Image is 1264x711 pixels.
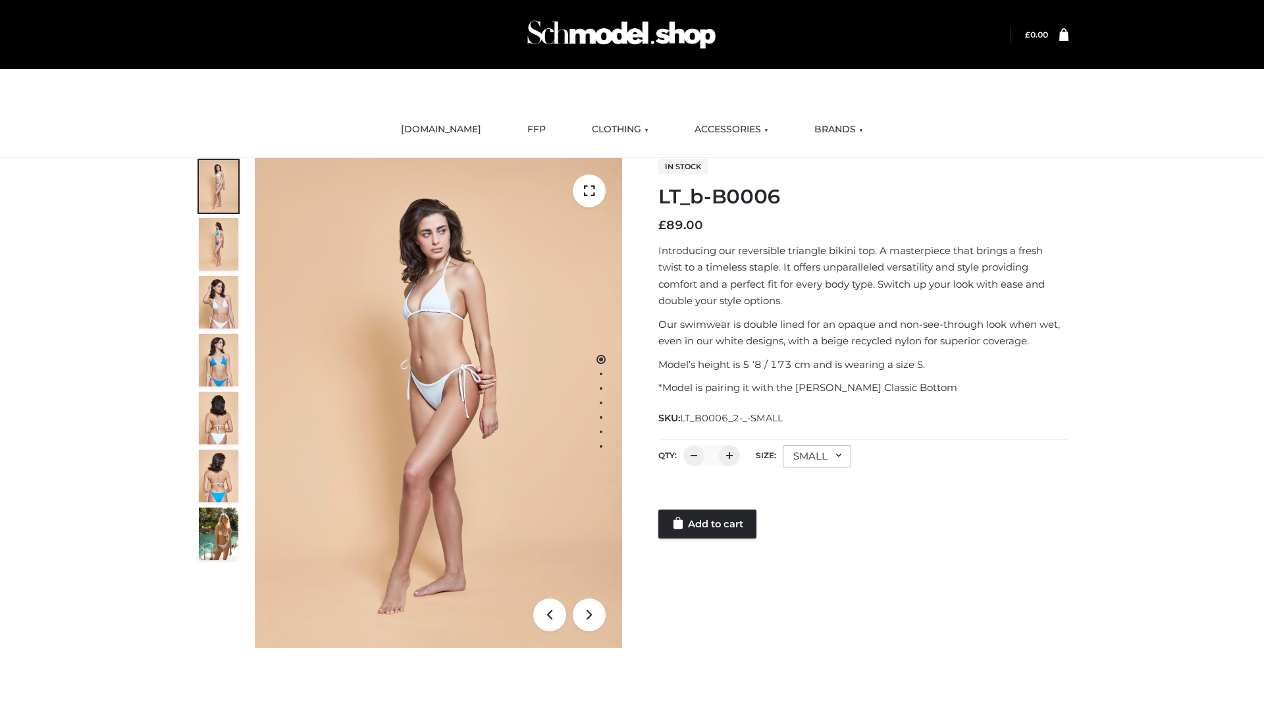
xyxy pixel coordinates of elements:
[523,9,720,61] img: Schmodel Admin 964
[658,510,756,539] a: Add to cart
[680,412,783,424] span: LT_B0006_2-_-SMALL
[658,316,1068,350] p: Our swimwear is double lined for an opaque and non-see-through look when wet, even in our white d...
[199,276,238,329] img: ArielClassicBikiniTop_CloudNine_AzureSky_OW114ECO_3-scaled.jpg
[658,450,677,460] label: QTY:
[658,185,1068,209] h1: LT_b-B0006
[199,450,238,502] img: ArielClassicBikiniTop_CloudNine_AzureSky_OW114ECO_8-scaled.jpg
[658,356,1068,373] p: Model’s height is 5 ‘8 / 173 cm and is wearing a size S.
[804,115,873,144] a: BRANDS
[199,508,238,560] img: Arieltop_CloudNine_AzureSky2.jpg
[199,218,238,271] img: ArielClassicBikiniTop_CloudNine_AzureSky_OW114ECO_2-scaled.jpg
[1025,30,1030,39] span: £
[658,379,1068,396] p: *Model is pairing it with the [PERSON_NAME] Classic Bottom
[783,445,851,467] div: SMALL
[582,115,658,144] a: CLOTHING
[199,160,238,213] img: ArielClassicBikiniTop_CloudNine_AzureSky_OW114ECO_1-scaled.jpg
[658,218,703,232] bdi: 89.00
[658,242,1068,309] p: Introducing our reversible triangle bikini top. A masterpiece that brings a fresh twist to a time...
[517,115,556,144] a: FFP
[756,450,776,460] label: Size:
[658,410,784,426] span: SKU:
[685,115,778,144] a: ACCESSORIES
[391,115,491,144] a: [DOMAIN_NAME]
[255,158,622,648] img: ArielClassicBikiniTop_CloudNine_AzureSky_OW114ECO_1
[658,218,666,232] span: £
[658,159,708,174] span: In stock
[199,392,238,444] img: ArielClassicBikiniTop_CloudNine_AzureSky_OW114ECO_7-scaled.jpg
[1025,30,1048,39] bdi: 0.00
[1025,30,1048,39] a: £0.00
[199,334,238,386] img: ArielClassicBikiniTop_CloudNine_AzureSky_OW114ECO_4-scaled.jpg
